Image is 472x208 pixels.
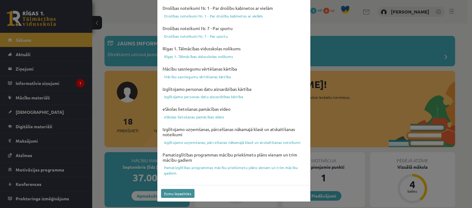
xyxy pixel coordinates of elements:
a: Izglītojamo personas datu aizsardzības kārtība [161,93,307,100]
a: Drošības noteikumi Nr. 7 - Par sportu [161,33,307,40]
button: Esmu iepazinies [161,189,195,198]
a: eSkolas lietošanas pamācības video [161,113,307,121]
h4: Drošības noteikumi Nr. 1 - Par drošību kabinetos ar vielām [161,4,307,12]
h4: Drošības noteikumi Nr. 7 - Par sportu [161,24,307,33]
a: Mācību sasniegumu vērtēšanas kārtība [161,73,307,80]
h4: Izglītojamo uzņemšanas, pārcelšanas nākamajā klasē un atskaitīšanas noteikumi [161,125,307,139]
h4: Rīgas 1. Tālmācības vidusskolas nolikums [161,44,307,53]
h4: eSkolas lietošanas pamācības video [161,105,307,113]
a: Drošības noteikumi Nr. 1 - Par drošību kabinetos ar vielām [161,12,307,20]
a: Pamatizglītības programmas mācību priekšmetu plāns vienam un trim mācību gadiem [161,164,307,177]
h4: Pamatizglītības programmas mācību priekšmetu plāns vienam un trim mācību gadiem [161,151,307,164]
h4: Izglītojamo personas datu aizsardzības kārtība [161,85,307,93]
a: Izglītojamo uzņemšanas, pārcelšanas nākamajā klasē un atskaitīšanas noteikumi [161,139,307,146]
a: Rīgas 1. Tālmācības vidusskolas nolikums [161,53,307,60]
h4: Mācību sasniegumu vērtēšanas kārtība [161,65,307,73]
